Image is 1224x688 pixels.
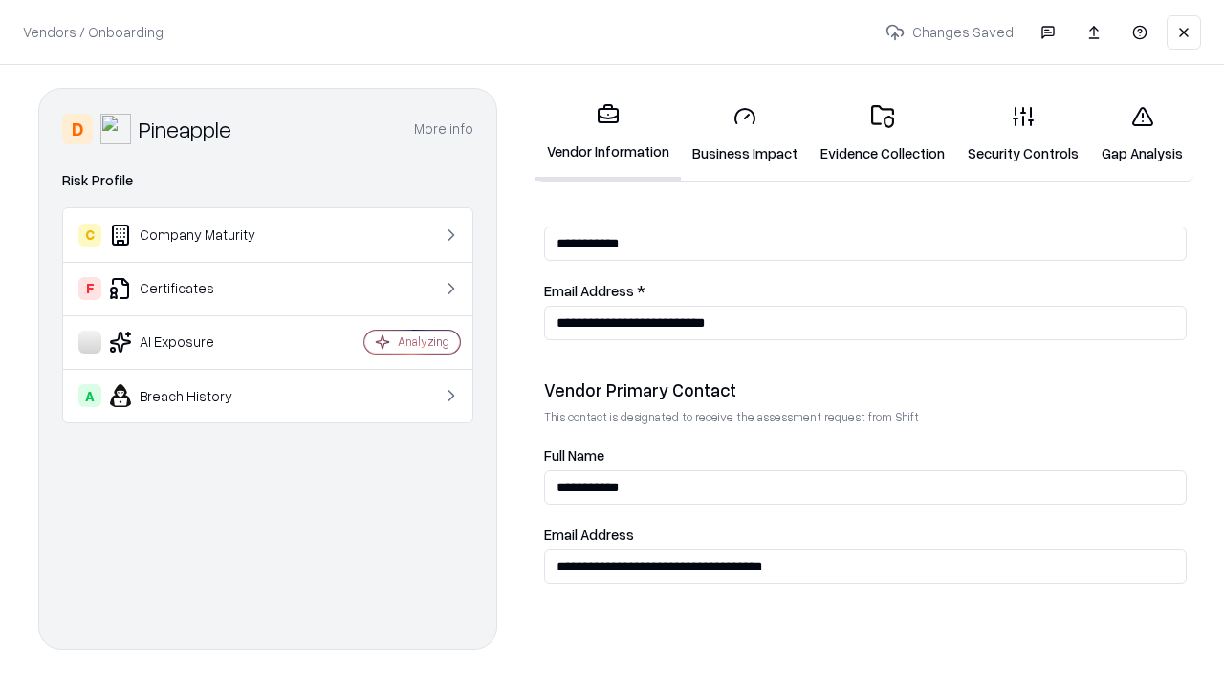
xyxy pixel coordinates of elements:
[681,90,809,179] a: Business Impact
[398,333,449,350] div: Analyzing
[535,88,681,181] a: Vendor Information
[544,378,1187,401] div: Vendor Primary Contact
[100,114,131,144] img: Pineapple
[544,409,1187,425] p: This contact is designated to receive the assessment request from Shift
[139,114,231,144] div: Pineapple
[544,527,1187,542] label: Email Address
[62,169,473,192] div: Risk Profile
[544,284,1187,298] label: Email Address *
[544,448,1187,462] label: Full Name
[78,331,307,354] div: AI Exposure
[78,224,101,247] div: C
[1090,90,1194,179] a: Gap Analysis
[78,224,307,247] div: Company Maturity
[78,384,101,407] div: A
[78,277,101,300] div: F
[956,90,1090,179] a: Security Controls
[809,90,956,179] a: Evidence Collection
[878,14,1021,50] p: Changes Saved
[78,277,307,300] div: Certificates
[62,114,93,144] div: D
[414,112,473,146] button: More info
[23,22,164,42] p: Vendors / Onboarding
[78,384,307,407] div: Breach History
